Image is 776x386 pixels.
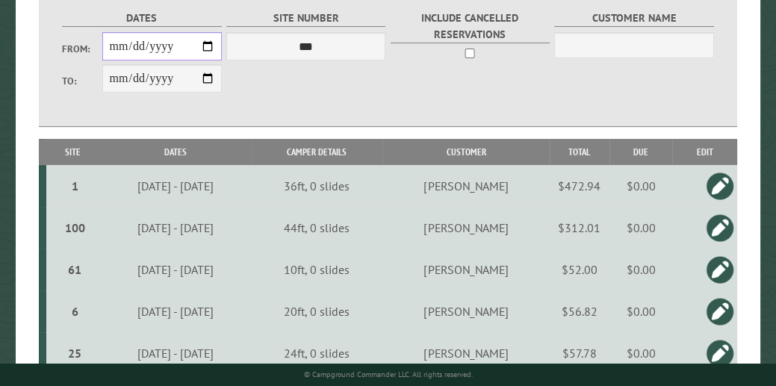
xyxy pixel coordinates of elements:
td: $0.00 [609,249,673,290]
td: 44ft, 0 slides [251,207,382,249]
th: Dates [99,139,251,165]
td: $0.00 [609,165,673,207]
div: 25 [52,346,97,361]
div: [DATE] - [DATE] [102,220,249,235]
td: 24ft, 0 slides [251,332,382,375]
th: Camper Details [251,139,382,165]
small: © Campground Commander LLC. All rights reserved. [304,370,473,379]
div: [DATE] - [DATE] [102,346,249,361]
th: Due [609,139,673,165]
th: Customer [382,139,549,165]
td: [PERSON_NAME] [382,207,549,249]
td: $0.00 [609,207,673,249]
td: 20ft, 0 slides [251,290,382,332]
th: Edit [672,139,737,165]
div: [DATE] - [DATE] [102,178,249,193]
td: 36ft, 0 slides [251,165,382,207]
div: [DATE] - [DATE] [102,262,249,277]
td: [PERSON_NAME] [382,249,549,290]
label: Dates [62,10,221,27]
td: $472.94 [550,165,609,207]
label: Customer Name [554,10,713,27]
th: Site [46,139,99,165]
td: 10ft, 0 slides [251,249,382,290]
label: Site Number [226,10,385,27]
td: [PERSON_NAME] [382,290,549,332]
td: [PERSON_NAME] [382,332,549,375]
div: 100 [52,220,97,235]
td: $0.00 [609,290,673,332]
div: 6 [52,304,97,319]
td: $57.78 [550,332,609,375]
td: [PERSON_NAME] [382,165,549,207]
td: $56.82 [550,290,609,332]
td: $312.01 [550,207,609,249]
div: 1 [52,178,97,193]
label: From: [62,42,102,56]
label: To: [62,74,102,88]
div: [DATE] - [DATE] [102,304,249,319]
td: $0.00 [609,332,673,375]
label: Include Cancelled Reservations [391,10,550,43]
div: 61 [52,262,97,277]
th: Total [550,139,609,165]
td: $52.00 [550,249,609,290]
